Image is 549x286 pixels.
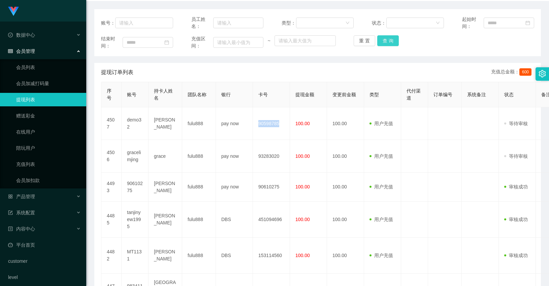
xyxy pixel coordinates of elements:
td: 100.00 [327,140,364,173]
span: 结束时间： [101,35,123,49]
i: 图标: form [8,210,13,215]
input: 请输入 [213,17,263,28]
td: [PERSON_NAME] [149,238,182,274]
td: 100.00 [327,173,364,202]
a: 陪玩用户 [16,141,81,155]
span: 系统配置 [8,210,35,215]
a: 会员列表 [16,61,81,74]
a: 提现列表 [16,93,81,106]
span: 600 [519,68,531,76]
span: 100.00 [295,253,310,258]
a: 在线用户 [16,125,81,139]
td: fulu888 [182,107,216,140]
span: 审核成功 [504,184,528,189]
td: fulu888 [182,238,216,274]
button: 查 询 [377,35,399,46]
span: 卡号 [258,92,268,97]
a: customer [8,254,81,268]
td: 4485 [101,202,122,238]
span: 用户充值 [369,217,393,222]
i: 图标: table [8,49,13,53]
td: grace [149,140,182,173]
td: 100.00 [327,202,364,238]
span: 提现金额 [295,92,314,97]
span: 产品管理 [8,194,35,199]
span: 团队名称 [188,92,206,97]
span: 用户充值 [369,121,393,126]
span: 状态 [504,92,514,97]
td: 4482 [101,238,122,274]
a: 会员加减打码量 [16,77,81,90]
span: 会员管理 [8,48,35,54]
button: 重 置 [354,35,375,46]
span: 等待审核 [504,121,528,126]
span: 100.00 [295,121,310,126]
i: 图标: profile [8,226,13,231]
input: 请输入最小值为 [213,37,263,48]
i: 图标: down [346,21,350,26]
a: level [8,271,81,284]
td: tanjinyew1995 [122,202,149,238]
span: 等待审核 [504,153,528,159]
input: 请输入 [115,17,173,28]
span: 充值区间： [191,35,214,49]
span: 审核成功 [504,217,528,222]
td: 100.00 [327,107,364,140]
td: DBS [216,202,253,238]
td: MT1131 [122,238,149,274]
td: pay now [216,173,253,202]
td: 100.00 [327,238,364,274]
i: 图标: calendar [164,40,169,45]
input: 请输入最大值为 [274,35,335,46]
a: 图标: dashboard平台首页 [8,238,81,252]
span: 序号 [107,88,111,101]
div: 充值总金额： [491,68,534,76]
span: 变更前金额 [332,92,356,97]
td: 90598785 [253,107,290,140]
a: 赠送彩金 [16,109,81,122]
td: [PERSON_NAME] [149,107,182,140]
i: 图标: setting [539,70,546,77]
span: 类型： [282,20,296,27]
span: 用户充值 [369,184,393,189]
span: 起始时间： [462,16,484,30]
td: [PERSON_NAME] [149,173,182,202]
span: 审核成功 [504,253,528,258]
span: ~ [263,37,274,44]
td: fulu888 [182,140,216,173]
span: 账号 [127,92,136,97]
td: gracelimjing [122,140,149,173]
i: 图标: down [436,21,440,26]
span: 系统备注 [467,92,486,97]
i: 图标: appstore-o [8,194,13,199]
a: 充值列表 [16,157,81,171]
span: 银行 [221,92,231,97]
span: 状态： [372,20,386,27]
td: 4493 [101,173,122,202]
td: 90610275 [253,173,290,202]
td: DBS [216,238,253,274]
a: 会员加扣款 [16,174,81,187]
td: 153114560 [253,238,290,274]
span: 用户充值 [369,153,393,159]
td: demo32 [122,107,149,140]
td: fulu888 [182,173,216,202]
span: 员工姓名： [191,16,214,30]
td: [PERSON_NAME] [149,202,182,238]
span: 用户充值 [369,253,393,258]
span: 持卡人姓名 [154,88,173,101]
td: pay now [216,107,253,140]
td: 93283020 [253,140,290,173]
span: 提现订单列表 [101,68,133,76]
td: 4506 [101,140,122,173]
span: 类型 [369,92,379,97]
span: 100.00 [295,184,310,189]
td: 4507 [101,107,122,140]
td: 451094696 [253,202,290,238]
span: 100.00 [295,153,310,159]
span: 数据中心 [8,32,35,38]
img: logo.9652507e.png [8,7,19,16]
span: 100.00 [295,217,310,222]
span: 内容中心 [8,226,35,231]
i: 图标: calendar [525,21,530,25]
